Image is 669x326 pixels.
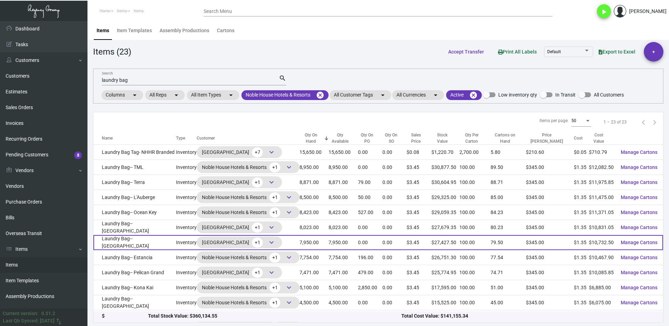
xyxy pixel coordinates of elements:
div: [GEOGRAPHIC_DATA] [202,267,277,278]
div: Qty On PO [358,132,382,144]
span: Accept Transfer [448,49,484,55]
td: $1.35 [574,205,589,220]
button: + [644,42,663,62]
td: 39.75 [491,310,526,325]
td: $345.00 [526,220,573,235]
td: Inventory [176,175,197,190]
td: Inventory [176,295,197,310]
div: Items per page: [540,118,569,124]
span: Manage Cartons [621,300,657,305]
div: Noble House Hotels & Resorts [202,282,294,293]
button: Export to Excel [593,45,641,58]
td: 7,754.00 [329,250,358,265]
span: +1 [269,162,280,172]
span: +7 [252,147,263,157]
td: 0.00 [358,310,382,325]
td: 7,471.00 [329,265,358,280]
div: Stock Value [431,132,459,144]
div: Cost Value [589,132,609,144]
span: 50 [571,118,576,123]
i: play_arrow [600,8,608,16]
div: Qty Per Carton [459,132,485,144]
span: keyboard_arrow_down [267,223,276,232]
td: 8,950.00 [329,160,358,175]
td: 0.00 [358,145,382,160]
th: Customer [197,132,300,145]
div: Qty On SO [382,132,400,144]
td: 8,871.00 [329,175,358,190]
td: $10,732.50 [589,235,615,250]
td: 100.00 [459,310,491,325]
div: [GEOGRAPHIC_DATA] [202,222,277,233]
td: 100.00 [459,235,491,250]
td: 5.80 [491,145,526,160]
td: 7,754.00 [300,250,328,265]
td: $5,366.25 [589,310,615,325]
td: 0.00 [382,250,407,265]
td: 50.00 [358,190,382,205]
td: Laundry Bag-- [GEOGRAPHIC_DATA] [93,220,176,235]
span: keyboard_arrow_down [285,163,293,171]
td: $345.00 [526,295,573,310]
td: Laundry Bag-- Kona Kai [93,280,176,295]
td: $10,085.85 [589,265,615,280]
td: $0.05 [574,145,589,160]
td: Inventory [176,235,197,250]
div: Type [176,135,197,141]
mat-icon: arrow_drop_down [172,91,181,99]
span: Manage Cartons [621,210,657,215]
td: 15,650.00 [329,145,358,160]
td: 8,500.00 [329,190,358,205]
td: 4,500.00 [300,295,328,310]
td: $345.00 [526,175,573,190]
td: $3.45 [407,160,431,175]
div: [PERSON_NAME] [629,8,667,15]
td: $345.00 [526,250,573,265]
td: 74.71 [491,265,526,280]
td: $15,525.00 [431,295,459,310]
button: Print All Labels [492,45,542,58]
td: 5,100.00 [329,280,358,295]
span: Default [547,49,561,54]
button: Manage Cartons [615,236,663,249]
td: $345.00 [526,190,573,205]
td: 0.00 [382,145,407,160]
td: Laundry Bag-- TML [93,160,176,175]
span: Manage Cartons [621,270,657,275]
td: $3.45 [407,310,431,325]
td: 85.00 [491,190,526,205]
td: 15,650.00 [300,145,328,160]
td: $1.35 [574,250,589,265]
div: Sales Price [407,132,431,144]
td: 100.00 [459,175,491,190]
span: Manage Cartons [621,194,657,200]
mat-icon: cancel [469,91,478,99]
td: $345.00 [526,265,573,280]
div: Noble House Hotels & Resorts [202,252,294,263]
td: 7,950.00 [300,235,328,250]
td: Laundry Bag-- [GEOGRAPHIC_DATA] [93,295,176,310]
td: $1.35 [574,235,589,250]
td: $3.45 [407,190,431,205]
td: Laundry Bag-- Terra [93,175,176,190]
td: 0.00 [382,175,407,190]
td: 79.50 [491,235,526,250]
td: 77.54 [491,250,526,265]
mat-chip: Noble House Hotels & Resorts [241,90,329,100]
td: $1.35 [574,220,589,235]
td: 7,471.00 [300,265,328,280]
mat-icon: arrow_drop_down [131,91,139,99]
td: $6,075.00 [589,295,615,310]
td: 4,500.00 [329,295,358,310]
div: Qty Per Carton [459,132,491,144]
span: Export to Excel [599,49,635,55]
td: $26,751.30 [431,250,459,265]
td: 479.00 [358,265,382,280]
div: Qty On PO [358,132,376,144]
td: 100.00 [459,160,491,175]
div: Qty On Hand [300,132,328,144]
mat-icon: arrow_drop_down [431,91,440,99]
td: 100.00 [459,265,491,280]
td: $345.00 [526,310,573,325]
td: $25,774.95 [431,265,459,280]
